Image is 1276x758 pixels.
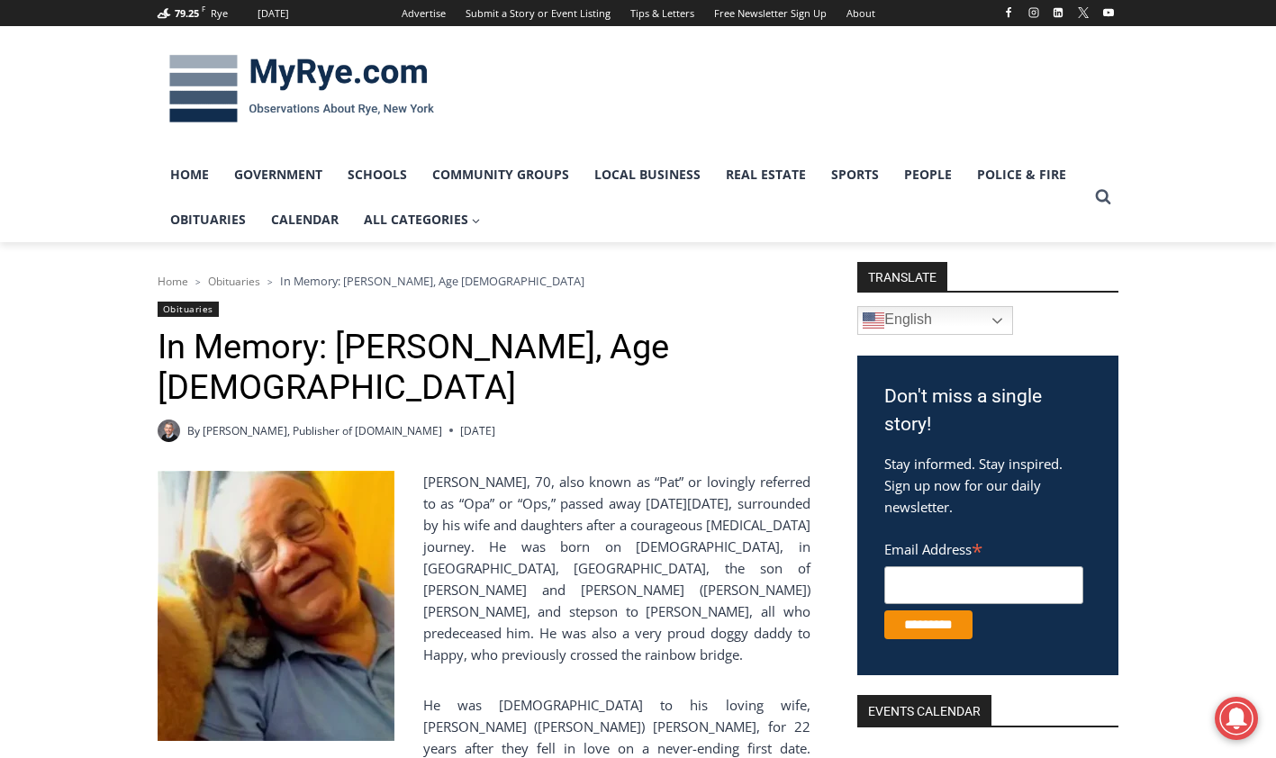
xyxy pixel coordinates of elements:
span: 79.25 [175,6,199,20]
a: Calendar [258,197,351,242]
a: YouTube [1098,2,1119,23]
a: Real Estate [713,152,819,197]
a: Home [158,152,222,197]
img: en [863,310,884,331]
img: Obituary - Patrick Albert Auriemma [158,471,394,741]
h2: Events Calendar [857,695,991,726]
a: Obituaries [158,197,258,242]
a: People [891,152,964,197]
a: Facebook [998,2,1019,23]
span: > [267,275,273,288]
a: X [1072,2,1094,23]
span: All Categories [364,210,481,230]
time: [DATE] [460,422,495,439]
span: By [187,422,200,439]
a: Instagram [1023,2,1045,23]
a: Obituaries [208,274,260,289]
a: Government [222,152,335,197]
a: Home [158,274,188,289]
div: [DATE] [258,5,289,22]
a: [PERSON_NAME], Publisher of [DOMAIN_NAME] [203,423,442,438]
p: Stay informed. Stay inspired. Sign up now for our daily newsletter. [884,453,1091,518]
a: Police & Fire [964,152,1079,197]
a: English [857,306,1013,335]
img: MyRye.com [158,42,446,136]
a: Community Groups [420,152,582,197]
div: Rye [211,5,228,22]
a: Sports [819,152,891,197]
strong: TRANSLATE [857,262,947,291]
span: F [202,4,205,14]
a: All Categories [351,197,493,242]
nav: Breadcrumbs [158,272,810,290]
span: In Memory: [PERSON_NAME], Age [DEMOGRAPHIC_DATA] [280,273,584,289]
a: Obituaries [158,302,219,317]
label: Email Address [884,531,1083,564]
p: [PERSON_NAME], 70, also known as “Pat” or lovingly referred to as “Opa” or “Ops,” passed away [DA... [158,471,810,665]
nav: Primary Navigation [158,152,1087,243]
h3: Don't miss a single story! [884,383,1091,439]
h1: In Memory: [PERSON_NAME], Age [DEMOGRAPHIC_DATA] [158,327,810,409]
a: Linkedin [1047,2,1069,23]
button: View Search Form [1087,181,1119,213]
a: Schools [335,152,420,197]
span: > [195,275,201,288]
a: Author image [158,420,180,442]
a: Local Business [582,152,713,197]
